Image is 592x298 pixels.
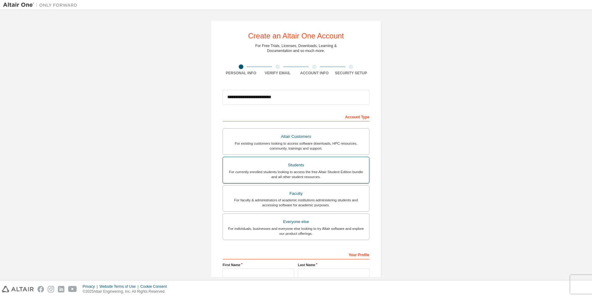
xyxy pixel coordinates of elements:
div: Personal Info [223,71,259,76]
img: facebook.svg [37,286,44,292]
div: Security Setup [333,71,370,76]
div: For individuals, businesses and everyone else looking to try Altair software and explore our prod... [227,226,365,236]
div: For faculty & administrators of academic institutions administering students and accessing softwa... [227,198,365,208]
div: For currently enrolled students looking to access the free Altair Student Edition bundle and all ... [227,169,365,179]
img: youtube.svg [68,286,77,292]
div: Account Info [296,71,333,76]
div: Your Profile [223,249,369,259]
div: Create an Altair One Account [248,32,344,40]
label: Last Name [298,262,369,267]
div: Everyone else [227,217,365,226]
div: Privacy [83,284,99,289]
label: First Name [223,262,294,267]
div: Account Type [223,112,369,121]
div: Verify Email [259,71,296,76]
div: For existing customers looking to access software downloads, HPC resources, community, trainings ... [227,141,365,151]
div: For Free Trials, Licenses, Downloads, Learning & Documentation and so much more. [255,43,337,53]
div: Cookie Consent [140,284,170,289]
div: Altair Customers [227,132,365,141]
div: Website Terms of Use [99,284,140,289]
div: Students [227,161,365,169]
img: linkedin.svg [58,286,64,292]
img: Altair One [3,2,81,8]
div: Faculty [227,189,365,198]
img: instagram.svg [48,286,54,292]
img: altair_logo.svg [2,286,34,292]
p: © 2025 Altair Engineering, Inc. All Rights Reserved. [83,289,171,294]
